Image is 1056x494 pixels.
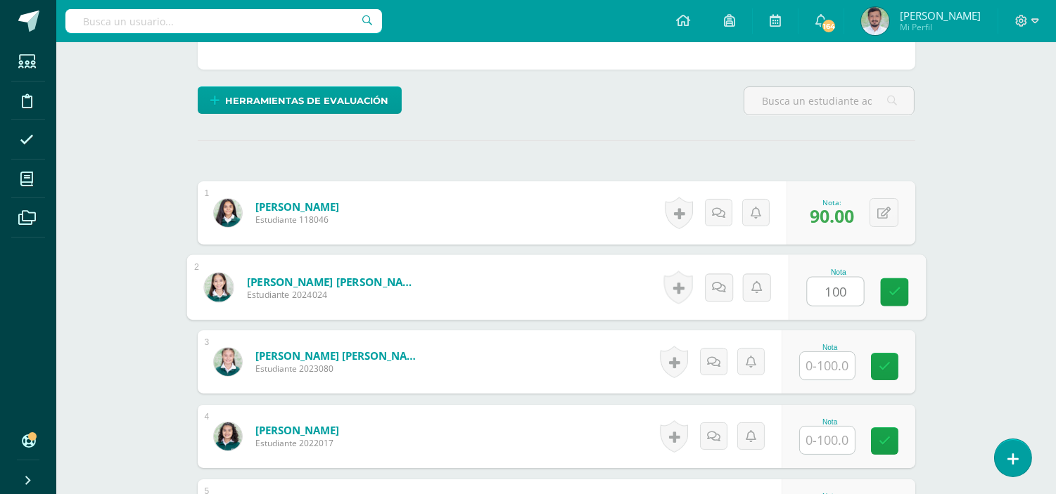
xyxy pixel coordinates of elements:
input: Busca un usuario... [65,9,382,33]
a: [PERSON_NAME] [255,423,339,437]
input: 0-100.0 [807,278,863,306]
input: 0-100.0 [800,352,855,379]
div: Nota [799,344,861,351]
a: [PERSON_NAME] [PERSON_NAME] [255,349,424,363]
input: Busca un estudiante aquí... [744,87,914,115]
span: Estudiante 2022017 [255,437,339,449]
span: Estudiante 118046 [255,214,339,226]
div: Nota: [810,197,854,207]
span: Estudiante 2024024 [246,289,420,301]
a: Herramientas de evaluación [198,86,402,114]
img: 5d3b8acb28032ea1d10d3e7e5cda37e9.png [214,199,242,227]
img: 3232ae5a7a9416813035f46ca6e7c746.png [204,273,233,301]
span: Mi Perfil [900,21,981,33]
img: c6d976ce9e32bebbd84997966a8f6922.png [861,7,889,35]
span: [PERSON_NAME] [900,8,981,22]
div: Nota [799,418,861,426]
img: 35c97c105cbb8ee69ac3b2a8efe4402d.png [214,422,242,450]
a: [PERSON_NAME] [255,200,339,214]
span: 90.00 [810,204,854,228]
span: Estudiante 2023080 [255,363,424,375]
span: 164 [821,18,836,34]
input: 0-100.0 [800,427,855,454]
div: Nota [806,268,870,276]
span: Herramientas de evaluación [225,88,388,114]
a: [PERSON_NAME] [PERSON_NAME] [246,274,420,289]
img: 4266ff741dbddb66229eba12e2650b66.png [214,348,242,376]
